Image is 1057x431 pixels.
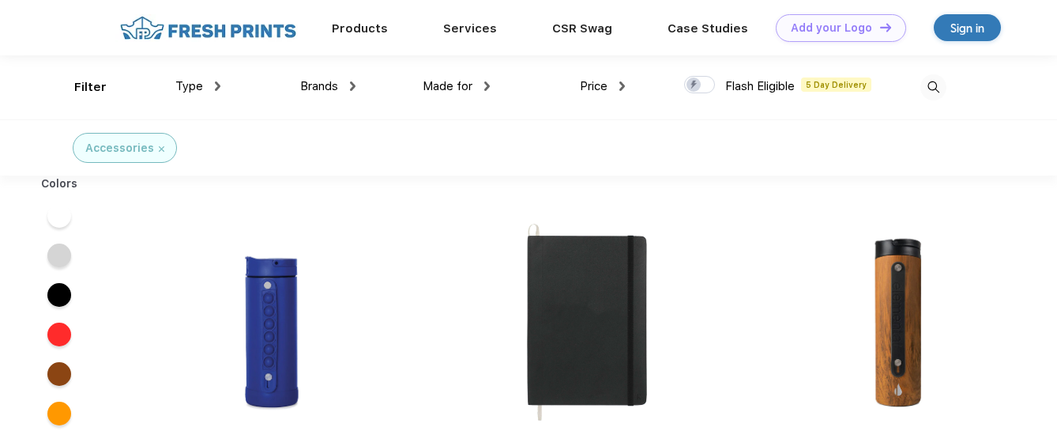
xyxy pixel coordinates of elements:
span: Type [175,79,203,93]
img: DT [880,23,891,32]
span: Price [580,79,607,93]
img: func=resize&h=266 [170,215,380,425]
img: fo%20logo%202.webp [115,14,301,42]
img: dropdown.png [619,81,625,91]
div: Colors [29,176,90,192]
div: Accessories [85,140,154,157]
img: filter_cancel.svg [159,146,164,152]
span: Brands [300,79,338,93]
img: dropdown.png [215,81,220,91]
div: Sign in [950,19,984,37]
div: Filter [74,78,107,96]
img: desktop_search.svg [920,74,946,100]
span: 5 Day Delivery [801,78,871,92]
img: dropdown.png [484,81,490,91]
span: Flash Eligible [725,79,795,93]
div: Add your Logo [791,21,872,35]
span: Made for [423,79,472,93]
a: Sign in [934,14,1001,41]
img: dropdown.png [350,81,355,91]
a: Products [332,21,388,36]
img: func=resize&h=266 [482,215,692,425]
img: func=resize&h=266 [795,215,1005,425]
